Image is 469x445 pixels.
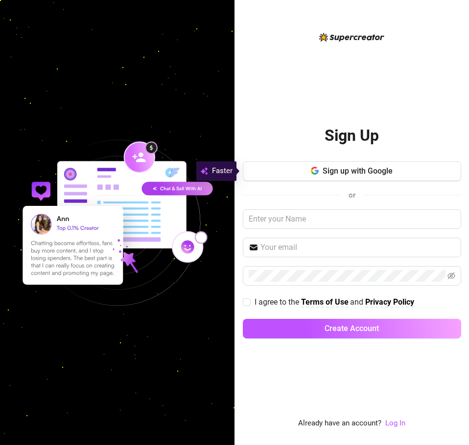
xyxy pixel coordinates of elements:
img: logo-BBDzfeDw.svg [319,33,384,42]
input: Your email [260,242,455,253]
input: Enter your Name [243,209,461,229]
span: and [350,297,365,307]
a: Privacy Policy [365,297,414,308]
span: Faster [212,165,233,177]
span: or [349,191,355,200]
h2: Sign Up [325,126,379,146]
span: I agree to the [255,297,301,307]
a: Log In [385,419,405,427]
span: Create Account [325,324,379,333]
strong: Privacy Policy [365,297,414,307]
a: Log In [385,418,405,429]
button: Create Account [243,319,461,338]
strong: Terms of Use [301,297,349,307]
span: Already have an account? [298,418,381,429]
a: Terms of Use [301,297,349,308]
span: Sign up with Google [323,166,393,176]
button: Sign up with Google [243,161,461,181]
span: eye-invisible [447,272,455,280]
img: svg%3e [200,165,208,177]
